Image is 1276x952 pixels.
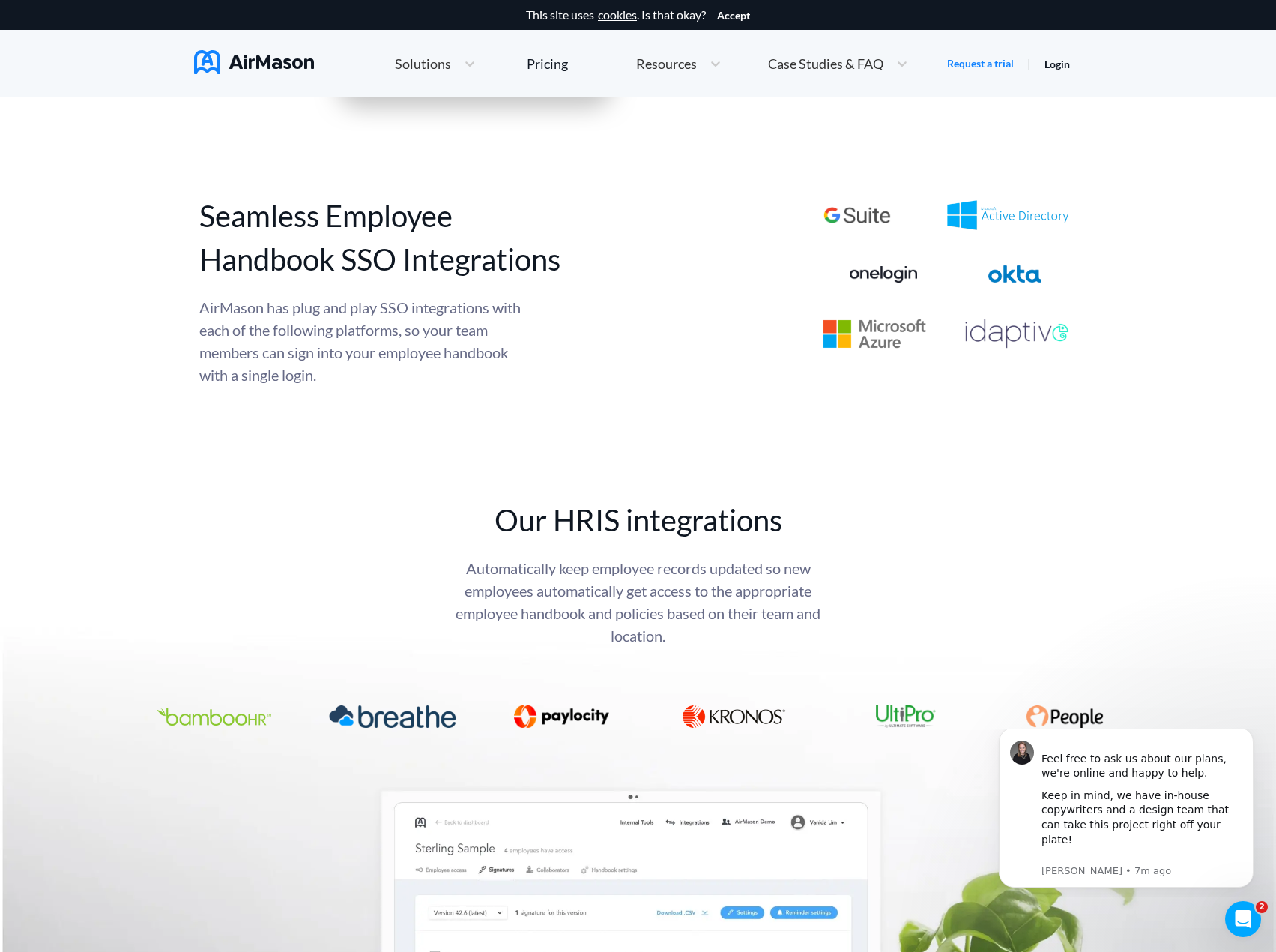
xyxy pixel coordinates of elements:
div: Automatically keep employee records updated so new employees automatically get access to the appr... [441,557,836,647]
div: Feel free to ask us about our plans, we're online and happy to help. [65,8,266,52]
img: idaptive [964,319,1069,349]
img: ukg_ready [683,705,786,728]
span: Solutions [395,57,451,70]
img: okta [988,265,1041,283]
img: oneLogin [850,266,917,283]
div: Plug and Play Google Workspace Integration for SSO [814,201,900,231]
img: Profile image for Holly [34,12,58,36]
span: Resources [636,57,697,70]
button: Accept cookies [717,10,750,22]
div: AirMason has plug and play SSO integrations with each of the following platforms, so your team me... [199,296,595,386]
div: Paylocity Integration for HRIS [507,707,617,729]
div: UKG Ready Integration for HRIS [675,707,793,729]
img: ukg_pro [876,705,936,728]
div: BambooHR Integration for HRIS [149,707,279,729]
img: breathe_hr [329,705,456,728]
img: paylocity [514,705,609,728]
iframe: Intercom live chat [1225,901,1261,937]
a: Request a trial [947,56,1014,71]
div: Seamless Employee Handbook SSO Integrations [199,194,595,281]
div: Our HRIS integrations [441,498,836,542]
a: Pricing [527,50,568,77]
img: google_workspace [822,207,892,223]
div: People HR Integration for HRIS [1018,707,1111,729]
div: Breathe HR Integration for HRIS [321,707,464,729]
img: microsoft_azure [822,319,926,349]
img: bambooHr [157,708,271,726]
div: UKG Pro Integration for HRIS [868,707,943,729]
img: AirMason Logo [194,50,314,74]
p: Message from Holly, sent 7m ago [65,136,266,149]
img: people_hr [1026,705,1104,728]
span: 2 [1256,901,1268,913]
a: cookies [598,8,637,22]
div: Plug and Play Microsoft Active Directory Integration for SSO [940,201,1077,231]
div: Message content [65,8,266,133]
div: Plug and Play OneLogin Integration for SSO [842,260,925,290]
div: Pricing [527,57,568,70]
img: active_directory [947,200,1069,230]
span: Case Studies & FAQ [768,57,883,70]
span: | [1027,56,1031,70]
div: Plug and Play Idaptive Integration for SSO [957,319,1077,349]
a: Login [1044,58,1070,70]
iframe: Intercom notifications message [976,729,1276,897]
div: Plug and Play Microsoft Azure Integration for SSO [814,319,934,349]
div: Plug and Play Okta Integration for SSO [981,260,1049,290]
div: Keep in mind, we have in-house copywriters and a design team that can take this project right off... [65,60,266,133]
